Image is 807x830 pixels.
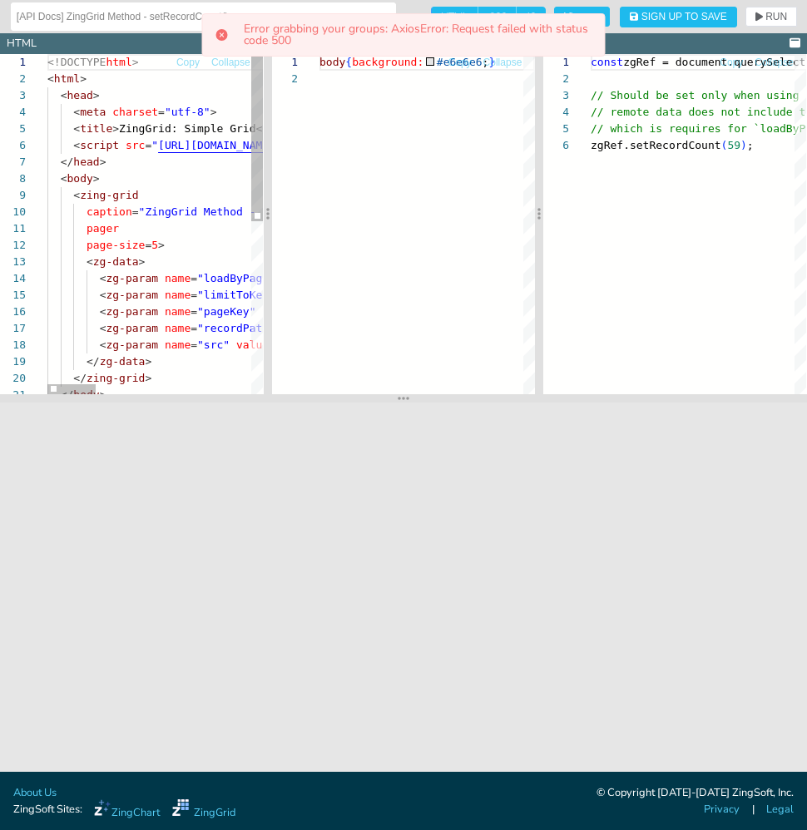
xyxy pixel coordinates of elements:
span: title [80,122,112,135]
span: > [139,255,146,268]
span: </ [87,355,100,368]
span: < [61,89,67,101]
span: charset [112,106,158,118]
span: > [158,239,165,251]
span: < [100,272,106,284]
div: 2 [272,71,298,87]
div: © Copyright [DATE]-[DATE] ZingSoft, Inc. [597,785,794,802]
span: zg-param [106,338,158,351]
span: > [100,156,106,168]
div: 1 [543,54,569,71]
span: HTML [431,7,478,27]
span: RUN [765,12,787,22]
span: html [106,56,131,68]
span: name [165,289,191,301]
span: "limitToKey" [197,289,275,301]
span: < [87,255,93,268]
span: "utf-8" [165,106,210,118]
span: | [752,802,755,818]
span: > [93,172,100,185]
span: [URL][DOMAIN_NAME] [158,139,275,151]
span: < [61,172,67,185]
button: Copy [448,55,473,71]
span: = [145,239,151,251]
span: zg-param [106,289,158,301]
span: { [345,56,352,68]
span: Collapse [211,57,250,67]
span: Copy [448,57,472,67]
button: View [554,7,610,27]
input: Untitled Demo [17,3,390,30]
span: CSS [478,7,517,27]
span: const [591,56,623,68]
span: page-size [87,239,145,251]
span: zg-param [106,305,158,318]
a: About Us [13,785,57,801]
button: RUN [745,7,797,27]
a: ZingChart [94,799,160,821]
a: ZingGrid [172,799,235,821]
span: value [236,338,269,351]
div: 4 [543,104,569,121]
span: zing-grid [87,372,145,384]
span: < [73,122,80,135]
span: = [191,305,197,318]
button: Collapse [483,55,523,71]
span: 5 [151,239,158,251]
span: Sign Up to Save [641,12,727,22]
span: = [158,106,165,118]
span: ) [740,139,747,151]
span: < [100,289,106,301]
span: "loadByPage" [197,272,275,284]
span: zg-param [106,322,158,334]
span: = [145,139,151,151]
span: = [191,338,197,351]
div: checkbox-group [431,7,546,27]
span: Collapse [483,57,522,67]
span: < [73,189,80,201]
span: background: [352,56,423,68]
span: </ [73,372,87,384]
span: < [47,72,54,85]
span: meta [80,106,106,118]
button: Copy [176,55,201,71]
span: zg-data [100,355,146,368]
span: < [100,305,106,318]
span: name [165,305,191,318]
span: < [100,338,106,351]
span: JS [517,7,546,27]
span: script [80,139,119,151]
span: > [112,122,119,135]
span: = [191,289,197,301]
span: < [73,106,80,118]
span: > [93,89,100,101]
span: View [564,12,600,22]
span: > [132,56,139,68]
span: > [145,355,151,368]
span: ; [747,139,754,151]
div: 2 [543,71,569,87]
span: > [80,72,87,85]
span: Collapse [755,57,794,67]
span: "src" [197,338,230,351]
span: "pageKey" [197,305,255,318]
span: zg-data [93,255,139,268]
span: #e6e6e6 [436,56,482,68]
button: Collapse [754,55,795,71]
span: body [67,172,92,185]
span: ZingSoft Sites: [13,802,82,818]
div: 1 [272,54,298,71]
span: > [210,106,217,118]
span: caption [87,205,132,218]
span: </ [61,156,74,168]
span: " [151,139,158,151]
p: Error grabbing your groups: AxiosError: Request failed with status code 500 [244,23,592,47]
span: Copy [176,57,200,67]
span: ZingGrid: Simple Grid [119,122,255,135]
a: Privacy [704,802,740,818]
div: HTML [7,36,37,52]
div: 3 [543,87,569,104]
span: = [191,272,197,284]
span: head [67,89,92,101]
span: name [165,272,191,284]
